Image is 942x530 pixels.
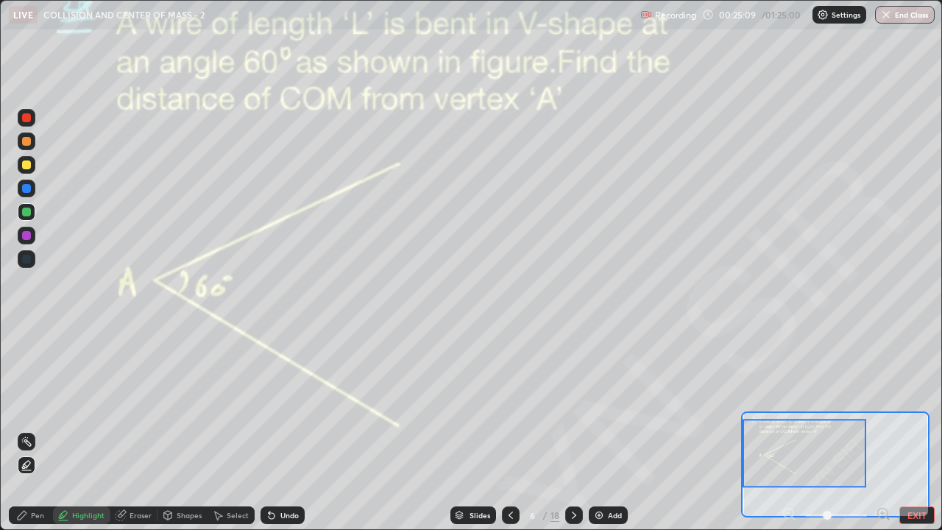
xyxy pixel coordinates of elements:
[13,9,33,21] p: LIVE
[655,10,696,21] p: Recording
[899,506,935,524] button: EXIT
[227,512,249,519] div: Select
[280,512,299,519] div: Undo
[525,511,540,520] div: 6
[177,512,202,519] div: Shapes
[31,512,44,519] div: Pen
[880,9,892,21] img: end-class-cross
[832,11,860,18] p: Settings
[130,512,152,519] div: Eraser
[817,9,829,21] img: class-settings-icons
[593,509,605,521] img: add-slide-button
[550,509,559,522] div: 18
[543,511,548,520] div: /
[875,6,935,24] button: End Class
[72,512,105,519] div: Highlight
[43,9,205,21] p: COLLISION AND CENTER OF MASS - 2
[608,512,622,519] div: Add
[640,9,652,21] img: recording.375f2c34.svg
[470,512,490,519] div: Slides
